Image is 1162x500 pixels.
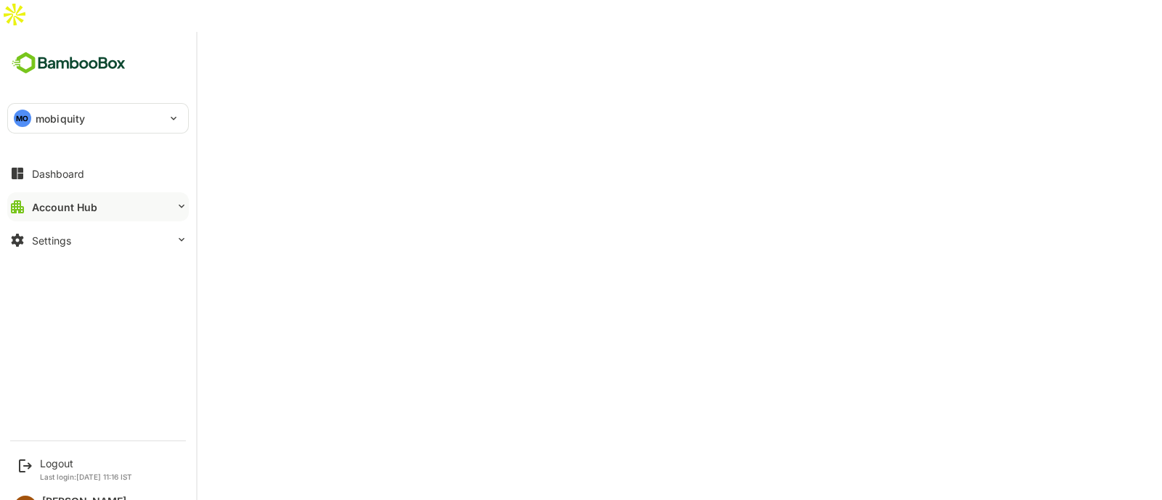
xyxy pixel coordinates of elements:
[7,192,189,221] button: Account Hub
[36,111,85,126] p: mobiquity
[32,168,84,180] div: Dashboard
[7,49,130,77] img: BambooboxFullLogoMark.5f36c76dfaba33ec1ec1367b70bb1252.svg
[40,457,132,470] div: Logout
[32,234,71,247] div: Settings
[14,110,31,127] div: MO
[7,226,189,255] button: Settings
[7,159,189,188] button: Dashboard
[40,472,132,481] p: Last login: [DATE] 11:16 IST
[32,201,97,213] div: Account Hub
[8,104,188,133] div: MOmobiquity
